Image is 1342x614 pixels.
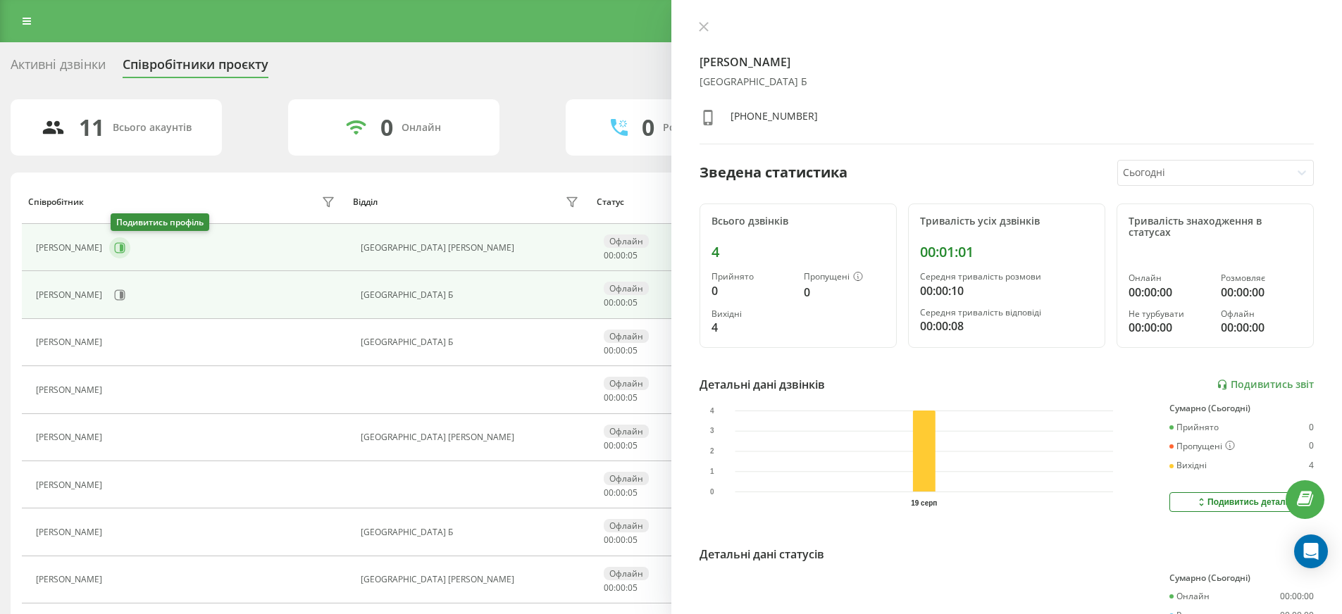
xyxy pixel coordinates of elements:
h4: [PERSON_NAME] [700,54,1315,70]
text: 1 [710,468,714,475]
span: 00 [616,344,626,356]
span: 00 [616,534,626,546]
div: [PERSON_NAME] [36,575,106,584]
div: Офлайн [604,519,649,532]
div: Всього дзвінків [712,215,885,227]
span: 05 [628,582,638,594]
span: 00 [616,391,626,403]
div: Співробітники проєкту [123,57,268,79]
div: 0 [804,284,885,301]
div: [PERSON_NAME] [36,432,106,442]
div: Офлайн [1221,309,1302,319]
div: Розмовляють [663,122,731,134]
div: 00:00:00 [1129,284,1210,301]
div: : : [604,298,638,308]
div: Тривалість знаходження в статусах [1129,215,1302,239]
div: Детальні дані дзвінків [700,376,825,393]
div: [GEOGRAPHIC_DATA] [PERSON_NAME] [361,243,583,253]
div: 0 [1309,422,1314,432]
span: 05 [628,439,638,451]
div: [GEOGRAPHIC_DATA] [PERSON_NAME] [361,575,583,584]
span: 00 [604,534,614,546]
div: Не турбувати [1129,309,1210,319]
text: 2 [710,447,714,455]
div: : : [604,441,638,451]
div: : : [604,393,638,403]
span: 05 [628,534,638,546]
div: Сумарно (Сьогодні) [1169,573,1314,583]
div: Онлайн [402,122,441,134]
div: Пропущені [1169,441,1235,452]
div: Онлайн [1169,591,1210,601]
span: 00 [604,439,614,451]
span: 00 [616,249,626,261]
div: Прийнято [1169,422,1219,432]
span: 05 [628,296,638,308]
span: 00 [604,249,614,261]
div: 4 [1309,461,1314,470]
div: 0 [1309,441,1314,452]
div: Офлайн [604,377,649,390]
div: 0 [380,114,393,141]
div: [GEOGRAPHIC_DATA] Б [700,76,1315,88]
div: 00:00:00 [1129,319,1210,336]
div: 00:00:00 [1221,284,1302,301]
span: 00 [616,582,626,594]
div: Розмовляє [1221,273,1302,283]
div: Співробітник [28,197,84,207]
div: 00:00:00 [1280,591,1314,601]
div: : : [604,346,638,356]
div: 0 [712,282,793,299]
div: Подивитись профіль [111,213,209,231]
div: Активні дзвінки [11,57,106,79]
span: 00 [616,439,626,451]
div: Відділ [353,197,378,207]
div: Зведена статистика [700,162,847,183]
text: 19 серп [911,499,937,507]
div: [PERSON_NAME] [36,243,106,253]
span: 05 [628,249,638,261]
div: Офлайн [604,567,649,580]
div: Пропущені [804,272,885,283]
div: [PHONE_NUMBER] [731,109,818,130]
div: Подивитись деталі [1195,496,1288,508]
button: Подивитись деталі [1169,492,1314,512]
div: Офлайн [604,234,649,248]
div: : : [604,488,638,498]
div: Сумарно (Сьогодні) [1169,403,1314,413]
div: Детальні дані статусів [700,546,824,563]
div: [PERSON_NAME] [36,337,106,347]
span: 05 [628,344,638,356]
div: Open Intercom Messenger [1294,534,1328,568]
div: Середня тривалість розмови [920,272,1093,282]
text: 0 [710,488,714,496]
span: 00 [604,344,614,356]
div: 00:01:01 [920,244,1093,261]
div: Середня тривалість відповіді [920,308,1093,318]
div: 00:00:10 [920,282,1093,299]
span: 05 [628,487,638,499]
div: 00:00:08 [920,318,1093,334]
span: 05 [628,391,638,403]
div: 4 [712,319,793,336]
div: [PERSON_NAME] [36,290,106,300]
div: [GEOGRAPHIC_DATA] Б [361,290,583,300]
a: Подивитись звіт [1217,379,1314,391]
div: Всього акаунтів [113,122,192,134]
span: 00 [604,391,614,403]
div: : : [604,251,638,261]
div: 11 [79,114,104,141]
div: Офлайн [604,282,649,295]
div: Статус [597,197,624,207]
div: [PERSON_NAME] [36,480,106,490]
text: 3 [710,427,714,435]
div: 00:00:00 [1221,319,1302,336]
div: 0 [642,114,654,141]
div: Тривалість усіх дзвінків [920,215,1093,227]
div: 4 [712,244,885,261]
div: Офлайн [604,330,649,343]
div: Офлайн [604,472,649,485]
span: 00 [604,582,614,594]
div: [GEOGRAPHIC_DATA] [PERSON_NAME] [361,432,583,442]
div: Офлайн [604,425,649,438]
